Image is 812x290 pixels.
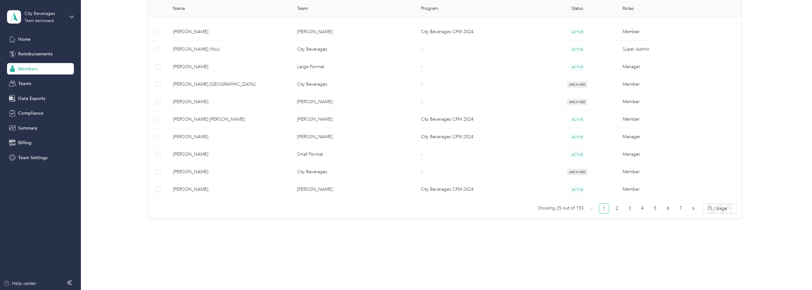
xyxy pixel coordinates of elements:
span: [PERSON_NAME] [173,186,287,193]
span: [PERSON_NAME] [173,98,287,105]
button: right [688,203,698,214]
td: City Beverages CPM 2024 [416,128,537,146]
a: 7 [676,204,685,213]
td: - [416,58,537,76]
span: left [589,207,593,210]
td: City Beverages [292,76,416,93]
span: ACTIVE [569,134,585,140]
td: - [416,76,537,93]
span: Showing 25 out of 155 [538,203,584,213]
span: Name [173,6,287,11]
td: Rob Locke [292,23,416,41]
iframe: Everlance-gr Chat Button Frame [776,254,812,290]
span: Teams [18,80,31,87]
span: ARCHIVED [567,81,588,88]
span: [PERSON_NAME] [173,151,287,158]
span: [PERSON_NAME] [173,133,287,140]
span: ACTIVE [569,116,585,123]
button: Help center [4,280,36,287]
span: ACTIVE [569,64,585,70]
li: 3 [624,203,635,214]
td: Michalko [292,111,416,128]
td: Large Format [292,58,416,76]
span: right [691,207,695,210]
td: Member [617,111,742,128]
li: 2 [612,203,622,214]
td: Baburam [292,181,416,198]
td: City Beverages CPM 2024 [416,181,537,198]
td: Michalko [292,128,416,146]
td: Michael G. Adames Disla [168,111,292,128]
li: Previous Page [586,203,596,214]
span: Data Exports [18,95,45,102]
td: Member [617,23,742,41]
span: Home [18,36,31,43]
span: Members [18,66,38,72]
td: City Beverages [292,163,416,181]
li: 4 [637,203,647,214]
a: 4 [637,204,647,213]
td: Manager [617,146,742,163]
td: - [416,163,537,181]
td: Joshua Gilot [168,93,292,111]
td: Manager [617,128,742,146]
td: Member [617,93,742,111]
a: 2 [612,204,622,213]
li: 5 [650,203,660,214]
td: Robbie Todd [168,146,292,163]
span: [PERSON_NAME] [173,63,287,70]
span: ACTIVE [569,46,585,53]
td: Kevin Rajkumar (You) [168,41,292,58]
td: Super Admin [617,41,742,58]
td: Member [617,181,742,198]
a: 5 [650,204,660,213]
td: Member [617,163,742,181]
span: [PERSON_NAME] [PERSON_NAME] [173,116,287,123]
a: 1 [599,204,609,213]
td: City Beverages CPM 2024 [416,111,537,128]
span: Summary [18,125,37,131]
span: [PERSON_NAME] (You) [173,46,287,53]
td: City Beverages CPM 2024 [416,23,537,41]
li: 1 [599,203,609,214]
a: 3 [625,204,634,213]
div: City Beverages [25,10,64,17]
span: Billing [18,139,32,146]
span: ACTIVE [569,186,585,193]
td: Antony WM. Pshay [168,76,292,93]
button: left [586,203,596,214]
td: Joel T. Godwin [168,23,292,41]
div: Team dashboard [25,19,54,23]
td: Michalko [292,93,416,111]
td: Franklin E. Montalvan [168,181,292,198]
td: Philip Uddin [168,58,292,76]
a: 6 [663,204,673,213]
span: ARCHIVED [567,169,588,175]
td: Manager [617,58,742,76]
td: City Beverages [292,41,416,58]
span: Reimbursements [18,51,53,57]
span: Team Settings [18,154,47,161]
span: [PERSON_NAME] [GEOGRAPHIC_DATA] [173,81,287,88]
span: ACTIVE [569,151,585,158]
td: Small Format [292,146,416,163]
td: Robert M. Michalko [168,128,292,146]
td: Nelson M. Jones [168,163,292,181]
li: Next Page [688,203,698,214]
span: [PERSON_NAME] [173,168,287,175]
td: - [416,41,537,58]
span: ACTIVE [569,29,585,35]
li: 6 [663,203,673,214]
div: Page Size [703,203,737,214]
td: - [416,93,537,111]
td: - [416,146,537,163]
span: ARCHIVED [567,99,588,105]
li: 7 [675,203,686,214]
span: [PERSON_NAME] [173,28,287,35]
span: Compliance [18,110,43,117]
td: Member [617,76,742,93]
span: 25 / page [707,204,733,213]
